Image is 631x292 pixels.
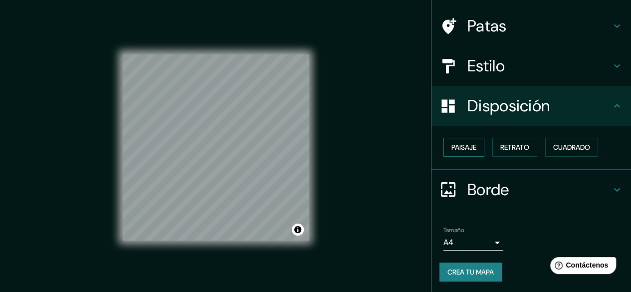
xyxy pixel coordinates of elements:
font: Crea tu mapa [447,268,494,277]
button: Paisaje [443,138,484,157]
font: Estilo [467,55,505,76]
font: Retrato [500,143,529,152]
font: Paisaje [451,143,476,152]
div: A4 [443,235,503,251]
button: Activar o desactivar atribución [292,224,304,236]
div: Disposición [431,86,631,126]
font: Cuadrado [553,143,590,152]
font: Patas [467,15,507,36]
font: Borde [467,179,509,200]
button: Retrato [492,138,537,157]
button: Cuadrado [545,138,598,157]
canvas: Mapa [123,54,309,241]
font: Disposición [467,95,550,116]
iframe: Lanzador de widgets de ayuda [542,253,620,281]
font: A4 [443,237,453,248]
button: Crea tu mapa [439,263,502,282]
div: Estilo [431,46,631,86]
div: Patas [431,6,631,46]
div: Borde [431,170,631,210]
font: Tamaño [443,226,464,234]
